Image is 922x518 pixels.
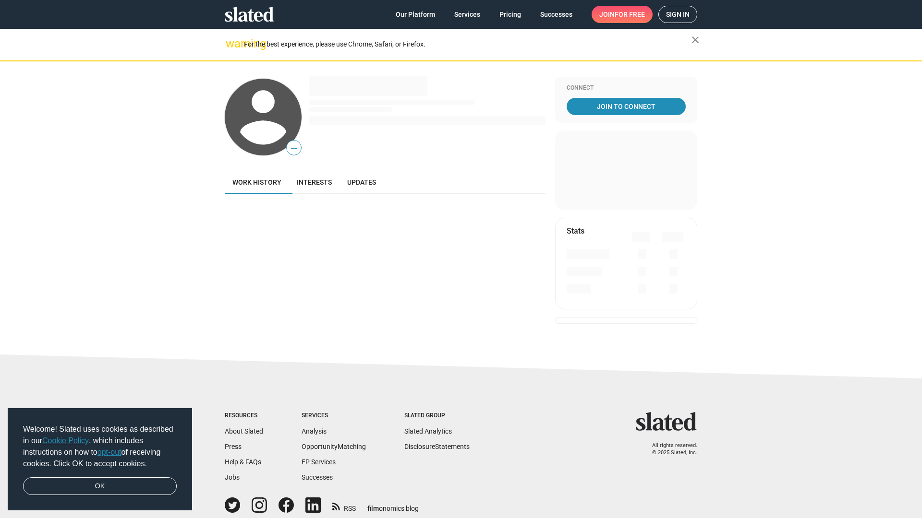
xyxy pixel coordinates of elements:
[332,498,356,513] a: RSS
[569,98,684,115] span: Join To Connect
[225,473,240,481] a: Jobs
[533,6,580,23] a: Successes
[388,6,443,23] a: Our Platform
[642,442,697,456] p: All rights reserved. © 2025 Slated, Inc.
[226,38,237,49] mat-icon: warning
[42,436,89,445] a: Cookie Policy
[8,408,192,511] div: cookieconsent
[404,427,452,435] a: Slated Analytics
[244,38,691,51] div: For the best experience, please use Chrome, Safari, or Firefox.
[492,6,529,23] a: Pricing
[225,171,289,194] a: Work history
[447,6,488,23] a: Services
[658,6,697,23] a: Sign in
[367,496,419,513] a: filmonomics blog
[225,412,263,420] div: Resources
[289,171,340,194] a: Interests
[302,458,336,466] a: EP Services
[615,6,645,23] span: for free
[567,98,686,115] a: Join To Connect
[287,142,301,154] span: —
[540,6,572,23] span: Successes
[232,178,281,186] span: Work history
[690,34,701,46] mat-icon: close
[97,448,121,456] a: opt-out
[567,226,584,236] mat-card-title: Stats
[567,84,686,92] div: Connect
[225,443,242,450] a: Press
[396,6,435,23] span: Our Platform
[297,178,332,186] span: Interests
[302,473,333,481] a: Successes
[499,6,521,23] span: Pricing
[302,443,366,450] a: OpportunityMatching
[367,505,379,512] span: film
[225,458,261,466] a: Help & FAQs
[302,412,366,420] div: Services
[404,443,470,450] a: DisclosureStatements
[599,6,645,23] span: Join
[23,424,177,470] span: Welcome! Slated uses cookies as described in our , which includes instructions on how to of recei...
[666,6,690,23] span: Sign in
[404,412,470,420] div: Slated Group
[302,427,327,435] a: Analysis
[454,6,480,23] span: Services
[592,6,653,23] a: Joinfor free
[347,178,376,186] span: Updates
[23,477,177,495] a: dismiss cookie message
[225,427,263,435] a: About Slated
[340,171,384,194] a: Updates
